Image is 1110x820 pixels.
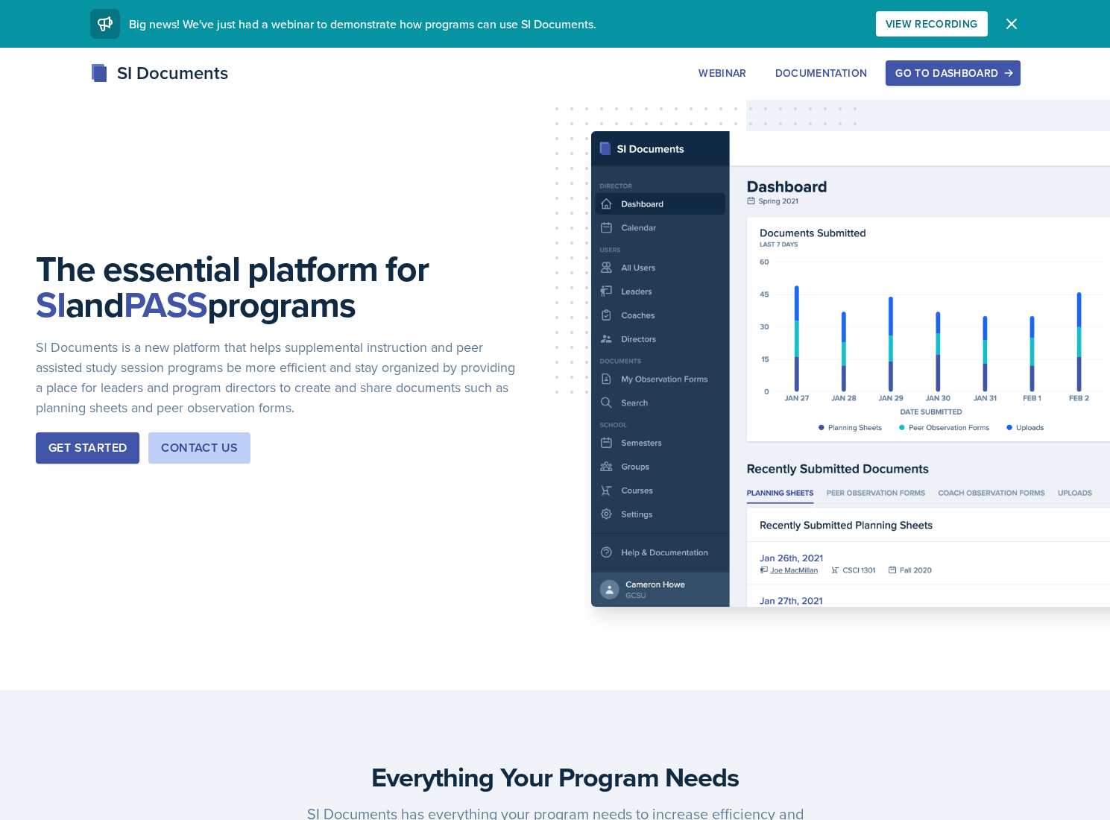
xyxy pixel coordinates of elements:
[886,18,978,30] div: View Recording
[90,60,228,86] div: SI Documents
[48,439,127,457] div: Get Started
[24,762,1086,792] h3: Everything Your Program Needs
[766,60,877,86] button: Documentation
[689,60,756,86] button: Webinar
[699,67,746,79] div: Webinar
[895,67,1010,79] div: Go to Dashboard
[148,432,250,464] button: Contact Us
[161,439,238,457] div: Contact Us
[775,67,868,79] div: Documentation
[876,11,988,37] button: View Recording
[36,432,139,464] button: Get Started
[129,16,596,32] span: Big news! We've just had a webinar to demonstrate how programs can use SI Documents.
[886,60,1020,86] button: Go to Dashboard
